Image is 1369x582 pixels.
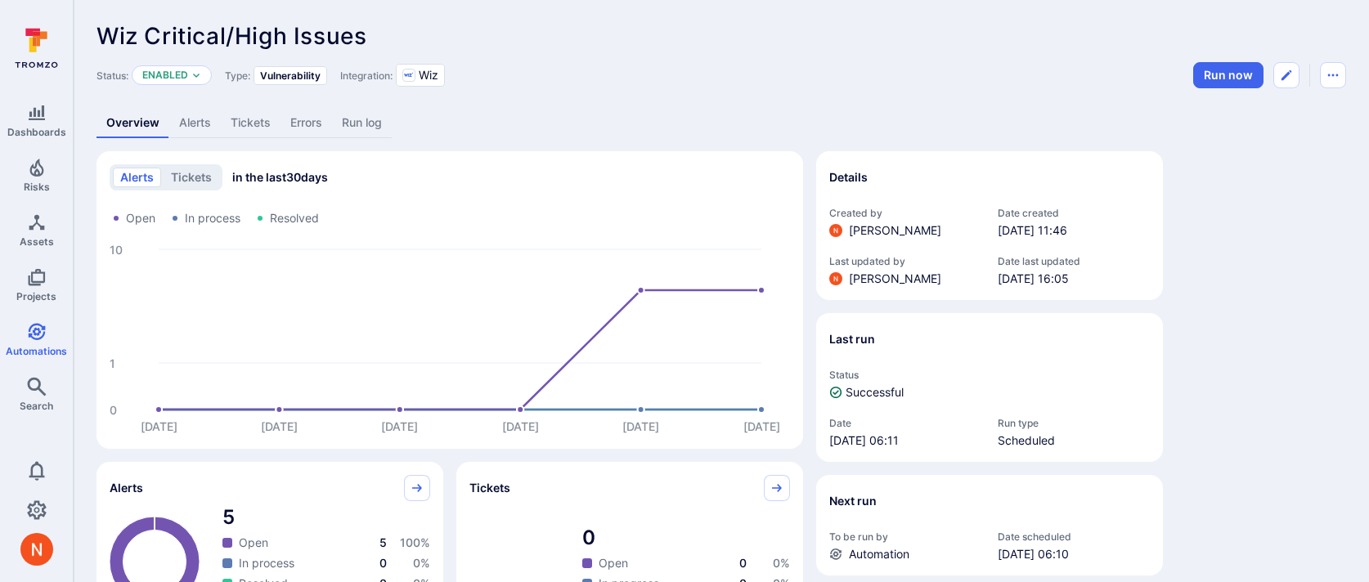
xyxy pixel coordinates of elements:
span: Search [20,400,53,412]
span: Status [829,369,1150,381]
div: Neeren Patki [829,224,842,237]
a: Overview [97,108,169,138]
span: Date last updated [998,255,1150,267]
span: Status: [97,69,128,82]
a: Alerts [169,108,221,138]
img: ACg8ocIprwjrgDQnDsNSk9Ghn5p5-B8DpAKWoJ5Gi9syOE4K59tr4Q=s96-c [829,224,842,237]
span: Type: [225,69,250,82]
text: [DATE] [502,419,539,433]
span: Automation [849,546,909,562]
span: Alerts [110,480,143,496]
div: Vulnerability [254,66,327,85]
text: [DATE] [141,419,177,433]
text: [DATE] [622,419,659,433]
a: Run log [332,108,392,138]
section: Details widget [816,151,1163,300]
h2: Next run [829,493,877,509]
section: Next run widget [816,475,1163,575]
span: To be run by [829,531,981,543]
span: Scheduled [998,432,1150,449]
span: Date scheduled [998,531,1150,543]
span: Open [239,535,268,551]
text: 0 [110,403,117,417]
button: Edit automation [1273,62,1299,88]
div: Neeren Patki [20,533,53,566]
section: Last run widget [816,313,1163,462]
span: 100 % [400,535,430,549]
span: total [582,525,790,551]
text: [DATE] [381,419,418,433]
span: Open [599,555,628,571]
a: Tickets [221,108,281,138]
span: Run type [998,417,1150,429]
span: 0 % [413,556,430,570]
span: [DATE] 16:05 [998,271,1150,287]
span: Resolved [270,210,319,226]
span: [PERSON_NAME] [849,271,941,287]
span: 0 [739,556,747,570]
span: Wiz Critical/High Issues [97,22,366,50]
span: Created by [829,207,981,219]
span: 0 % [773,556,790,570]
span: In process [185,210,240,226]
span: [DATE] 06:10 [998,546,1150,562]
span: total [222,504,430,531]
button: tickets [164,168,219,187]
span: Assets [20,235,54,248]
span: [PERSON_NAME] [849,222,941,239]
span: Risks [24,181,50,193]
button: alerts [113,168,161,187]
text: 1 [110,356,115,370]
h2: Details [829,169,868,186]
span: Open [126,210,155,226]
span: Date created [998,207,1150,219]
button: Expand dropdown [191,70,201,80]
text: [DATE] [743,419,780,433]
span: Dashboards [7,126,66,138]
span: 5 [379,535,387,549]
span: in the last 30 days [232,169,328,186]
span: Successful [846,384,904,401]
span: In process [239,555,294,571]
h2: Last run [829,331,875,347]
span: Integration: [340,69,393,82]
text: 10 [110,243,123,257]
span: [DATE] 06:11 [829,432,981,449]
text: [DATE] [261,419,298,433]
div: Automation tabs [97,108,1346,138]
div: Neeren Patki [829,272,842,285]
span: Automations [6,345,67,357]
button: Enabled [142,69,188,82]
span: Date [829,417,981,429]
a: Errors [281,108,332,138]
span: Last updated by [829,255,981,267]
button: Run automation [1193,62,1264,88]
span: 0 [379,556,387,570]
img: ACg8ocIprwjrgDQnDsNSk9Ghn5p5-B8DpAKWoJ5Gi9syOE4K59tr4Q=s96-c [20,533,53,566]
span: Projects [16,290,56,302]
span: [DATE] 11:46 [998,222,1150,239]
span: Tickets [469,480,510,496]
button: Automation menu [1320,62,1346,88]
div: Alerts/Tickets trend [97,151,803,449]
img: ACg8ocIprwjrgDQnDsNSk9Ghn5p5-B8DpAKWoJ5Gi9syOE4K59tr4Q=s96-c [829,272,842,285]
span: Wiz [419,67,438,83]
